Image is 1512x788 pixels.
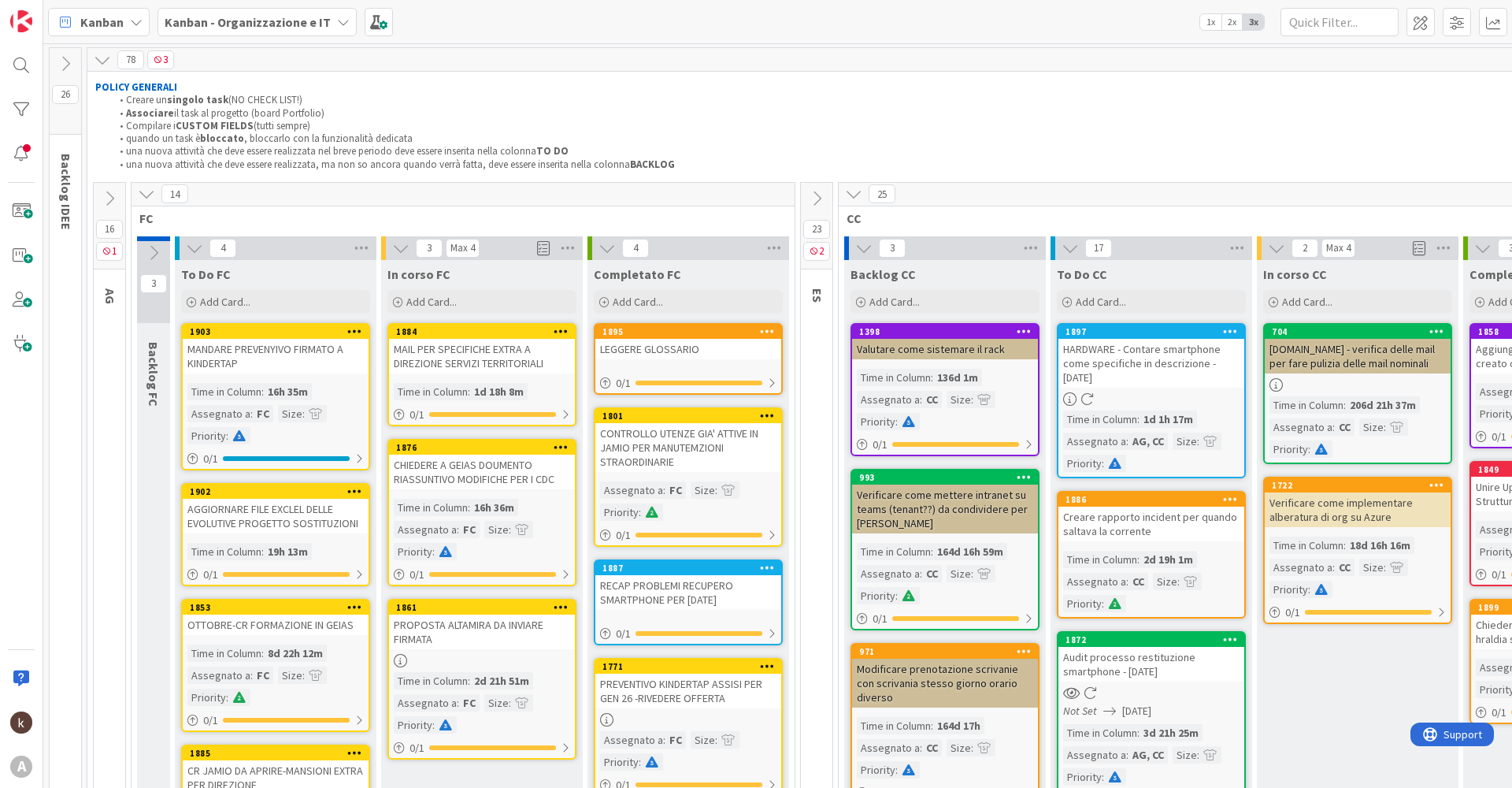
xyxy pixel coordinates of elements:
[1221,14,1243,30] span: 2x
[187,405,250,422] div: Assegnato a
[96,220,123,239] span: 16
[1384,559,1386,576] span: :
[432,543,435,560] span: :
[1102,595,1104,612] span: :
[396,442,575,453] div: 1876
[1282,295,1332,309] span: Add Card...
[595,561,781,575] div: 1887
[1200,14,1221,30] span: 1x
[857,369,931,386] div: Time in Column
[468,672,470,689] span: :
[203,451,218,467] span: 0 / 1
[183,339,369,374] div: MANDARE PREVENYIVO FIRMATO A KINDERTAP
[126,106,174,120] strong: Associare
[409,567,424,583] span: 0 / 1
[1076,295,1126,309] span: Add Card...
[600,504,639,521] div: Priority
[1137,724,1140,742] span: :
[389,565,575,585] div: 0/1
[852,435,1038,455] div: 0/1
[1265,325,1451,339] div: 704
[1177,573,1180,590] span: :
[595,660,781,674] div: 1771
[1063,595,1102,612] div: Priority
[857,587,895,604] div: Priority
[810,288,825,303] span: ES
[1335,418,1354,436] div: CC
[146,342,161,407] span: Backlog FC
[595,409,781,472] div: 1801CONTROLLO UTENZE GIA' ATTIVE IN JAMIO PER MANUTEMZIONI STRAORDINARIE
[468,383,470,400] span: :
[1058,492,1244,507] div: 1886
[1308,581,1310,598] span: :
[394,716,432,734] div: Priority
[253,667,273,684] div: FC
[922,391,942,408] div: CC
[389,339,575,374] div: MAIL PER SPECIFICHE EXTRA A DIREZIONE SERVIZI TERRITORIALI
[432,716,435,734] span: :
[1265,492,1451,527] div: Verificare come implementare alberatura di org su Azure
[595,575,781,610] div: RECAP PROBLEMI RECUPERO SMARTPHONE PER [DATE]
[406,295,457,309] span: Add Card...
[278,405,302,422] div: Size
[1269,418,1332,436] div: Assegnato a
[665,481,686,499] div: FC
[167,93,228,106] strong: singolo task
[920,565,922,582] span: :
[616,626,631,642] span: 0 / 1
[1058,647,1244,682] div: Audit processo restituzione smartphone - [DATE]
[470,672,533,689] div: 2d 21h 51m
[1137,411,1140,428] span: :
[971,565,973,582] span: :
[1326,244,1351,252] div: Max 4
[183,325,369,374] div: 1903MANDARE PREVENYIVO FIRMATO A KINDERTAP
[931,369,933,386] span: :
[389,325,575,339] div: 1884
[190,326,369,337] div: 1903
[203,712,218,729] span: 0 / 1
[394,543,432,560] div: Priority
[895,413,898,430] span: :
[869,295,920,309] span: Add Card...
[1122,703,1151,719] span: [DATE]
[1269,581,1308,598] div: Priority
[302,405,305,422] span: :
[389,600,575,649] div: 1861PROPOSTA ALTAMIRA DA INVIARE FIRMATA
[389,325,575,374] div: 1884MAIL PER SPECIFICHE EXTRA A DIREZIONE SERVIZI TERRITORIALI
[226,427,228,444] span: :
[852,485,1038,533] div: Verificare come mettere intranet su teams (tenant??) da condividere per [PERSON_NAME]
[187,667,250,684] div: Assegnato a
[947,391,971,408] div: Size
[1063,433,1126,450] div: Assegnato a
[183,615,369,635] div: OTTOBRE-CR FORMAZIONE IN GEIAS
[1063,724,1137,742] div: Time in Column
[595,526,781,545] div: 0/1
[1269,396,1343,414] div: Time in Column
[852,645,1038,659] div: 971
[1269,537,1343,554] div: Time in Column
[1140,551,1197,568] div: 2d 19h 1m
[616,375,631,392] span: 0 / 1
[715,481,717,499] span: :
[595,423,781,472] div: CONTROLLO UTENZE GIA' ATTIVE IN JAMIO PER MANUTEMZIONI STRAORDINARIE
[1265,478,1451,492] div: 1722
[33,2,72,21] span: Support
[1359,559,1384,576] div: Size
[396,326,575,337] div: 1884
[933,717,984,734] div: 164d 17h
[394,521,457,538] div: Assegnato a
[261,645,264,662] span: :
[857,391,920,408] div: Assegnato a
[852,325,1038,339] div: 1398
[859,646,1038,657] div: 971
[1058,325,1244,388] div: 1897HARDWARE - Contare smartphone come specifiche in descrizione - [DATE]
[1065,634,1244,645] div: 1872
[183,325,369,339] div: 1903
[450,244,475,252] div: Max 4
[394,383,468,400] div: Time in Column
[1140,411,1197,428] div: 1d 1h 17m
[1269,440,1308,458] div: Priority
[873,611,888,627] span: 0 / 1
[509,694,511,712] span: :
[857,543,931,560] div: Time in Column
